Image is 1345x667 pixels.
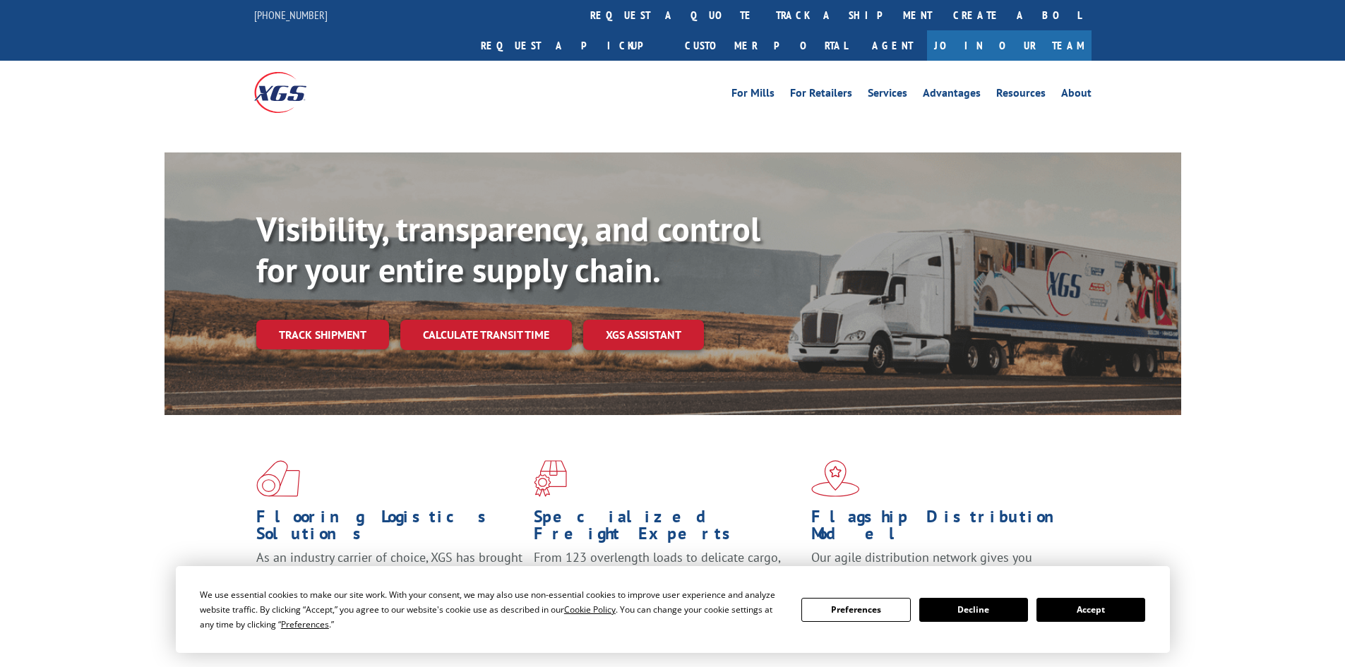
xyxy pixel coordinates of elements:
button: Accept [1036,598,1145,622]
a: Join Our Team [927,30,1092,61]
b: Visibility, transparency, and control for your entire supply chain. [256,207,760,292]
a: About [1061,88,1092,103]
span: Our agile distribution network gives you nationwide inventory management on demand. [811,549,1071,582]
span: As an industry carrier of choice, XGS has brought innovation and dedication to flooring logistics... [256,549,522,599]
a: Agent [858,30,927,61]
a: Calculate transit time [400,320,572,350]
h1: Flagship Distribution Model [811,508,1078,549]
h1: Flooring Logistics Solutions [256,508,523,549]
p: From 123 overlength loads to delicate cargo, our experienced staff knows the best way to move you... [534,549,801,612]
img: xgs-icon-flagship-distribution-model-red [811,460,860,497]
a: XGS ASSISTANT [583,320,704,350]
h1: Specialized Freight Experts [534,508,801,549]
img: xgs-icon-focused-on-flooring-red [534,460,567,497]
a: Track shipment [256,320,389,349]
div: We use essential cookies to make our site work. With your consent, we may also use non-essential ... [200,587,784,632]
span: Preferences [281,618,329,630]
span: Cookie Policy [564,603,616,615]
a: Customer Portal [674,30,858,61]
a: Advantages [923,88,981,103]
a: For Retailers [790,88,852,103]
a: [PHONE_NUMBER] [254,8,328,22]
button: Decline [919,598,1028,622]
a: Services [868,88,907,103]
div: Cookie Consent Prompt [176,566,1170,653]
button: Preferences [801,598,910,622]
img: xgs-icon-total-supply-chain-intelligence-red [256,460,300,497]
a: Request a pickup [470,30,674,61]
a: For Mills [731,88,775,103]
a: Resources [996,88,1046,103]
